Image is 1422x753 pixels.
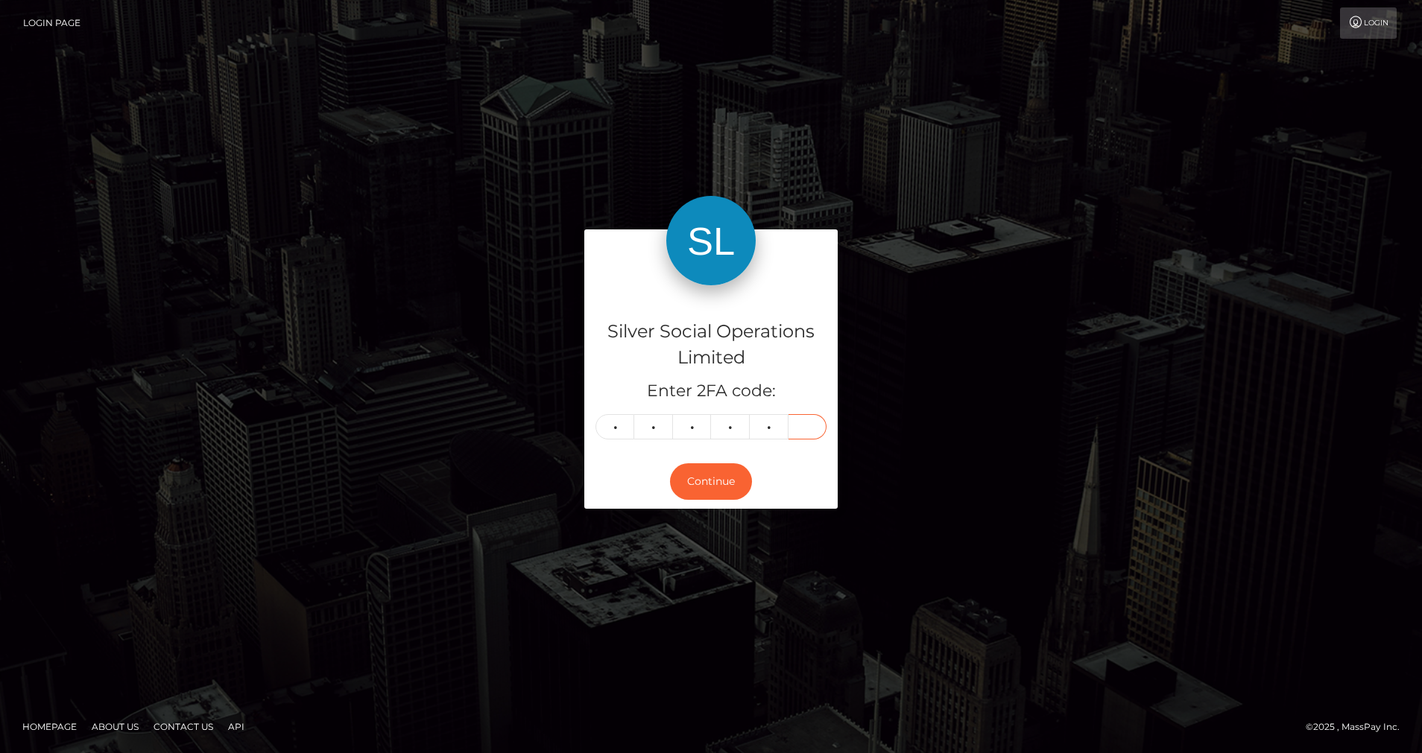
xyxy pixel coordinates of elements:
a: Login [1340,7,1397,39]
div: © 2025 , MassPay Inc. [1306,719,1411,735]
a: About Us [86,715,145,738]
a: Contact Us [148,715,219,738]
h5: Enter 2FA code: [595,380,827,403]
h4: Silver Social Operations Limited [595,319,827,371]
a: Login Page [23,7,80,39]
a: API [222,715,250,738]
img: Silver Social Operations Limited [666,196,756,285]
button: Continue [670,463,752,500]
a: Homepage [16,715,83,738]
